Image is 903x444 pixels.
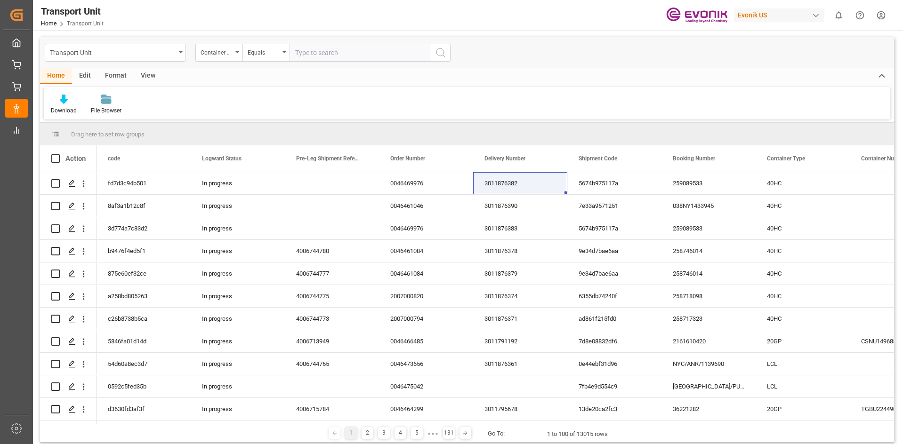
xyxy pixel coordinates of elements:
div: 3011876383 [473,217,567,239]
div: Evonik US [734,8,824,22]
div: d3630fd3af3f [97,398,191,420]
div: Press SPACE to select this row. [40,330,97,353]
div: 40HC [756,285,850,307]
div: 4006715784 [285,398,379,420]
div: 1 to 100 of 13015 rows [547,429,608,439]
div: 875e60ef32ce [97,262,191,285]
div: In progress [191,172,285,194]
div: [GEOGRAPHIC_DATA]/PUS/1141637 [661,375,756,397]
div: 0046461046 [379,195,473,217]
div: Equals [248,46,280,57]
div: 8af3a1b12c8f [97,195,191,217]
div: Press SPACE to select this row. [40,195,97,217]
img: Evonik-brand-mark-Deep-Purple-RGB.jpeg_1700498283.jpeg [666,7,727,24]
div: In progress [191,217,285,239]
div: 258746014 [661,240,756,262]
div: Press SPACE to select this row. [40,375,97,398]
div: 20GP [756,398,850,420]
div: 7e33a9571251 [567,195,661,217]
div: 7d8e08832df6 [567,330,661,352]
div: 0046461084 [379,240,473,262]
div: ● ● ● [427,430,438,437]
div: 3011876390 [473,195,567,217]
div: 3011876379 [473,262,567,285]
div: 4006744773 [285,308,379,330]
button: open menu [45,44,186,62]
div: Container Number [201,46,233,57]
div: 259089533 [661,217,756,239]
div: 3011876378 [473,240,567,262]
div: 3011876374 [473,285,567,307]
button: show 0 new notifications [828,5,849,26]
div: 4006744780 [285,240,379,262]
div: Press SPACE to select this row. [40,172,97,195]
span: Shipment Code [579,155,617,162]
div: Transport Unit [41,4,104,18]
div: 20GP [756,330,850,352]
div: a258bd805263 [97,285,191,307]
div: 038NY1433945 [661,195,756,217]
div: In progress [191,262,285,285]
button: search button [431,44,451,62]
div: 5 [411,427,423,439]
div: In progress [191,375,285,397]
div: Format [98,68,134,84]
div: 258746014 [661,262,756,285]
div: Press SPACE to select this row. [40,262,97,285]
div: 1 [345,427,357,439]
div: 0046473656 [379,353,473,375]
span: Container Type [767,155,805,162]
div: LCL [756,375,850,397]
div: 4006744777 [285,262,379,285]
button: open menu [195,44,242,62]
div: 40HC [756,308,850,330]
div: In progress [191,285,285,307]
div: 3011876371 [473,308,567,330]
div: In progress [191,308,285,330]
button: open menu [242,44,290,62]
div: 40HC [756,217,850,239]
div: 3011876382 [473,172,567,194]
div: 9e34d7bae6aa [567,240,661,262]
div: 2161610420 [661,330,756,352]
div: 0046475042 [379,375,473,397]
div: In progress [191,240,285,262]
div: In progress [191,398,285,420]
div: 258717323 [661,308,756,330]
div: 40HC [756,262,850,285]
div: 3011791192 [473,330,567,352]
div: 5674b975117a [567,172,661,194]
div: 0046464299 [379,398,473,420]
div: 2 [362,427,373,439]
div: fd7d3c94b501 [97,172,191,194]
div: Edit [72,68,98,84]
div: 3011876361 [473,353,567,375]
span: Pre-Leg Shipment Reference Evonik [296,155,359,162]
div: In progress [191,195,285,217]
div: 131 [443,427,455,439]
div: 5846fa01d14d [97,330,191,352]
div: View [134,68,162,84]
div: Action [65,154,86,163]
div: 0046461084 [379,262,473,285]
div: 0592c5fed35b [97,375,191,397]
div: File Browser [91,106,121,115]
div: 258718098 [661,285,756,307]
div: 4006713949 [285,330,379,352]
div: 4 [395,427,406,439]
div: 4006744765 [285,353,379,375]
div: 259089533 [661,172,756,194]
div: 6355db74240f [567,285,661,307]
div: Go To: [488,429,505,438]
div: b9476f4ed5f1 [97,240,191,262]
div: 0046466485 [379,330,473,352]
div: 3d774a7c83d2 [97,217,191,239]
div: 0046469976 [379,217,473,239]
span: Drag here to set row groups [71,131,145,138]
div: 0046469976 [379,172,473,194]
div: 2007000794 [379,308,473,330]
input: Type to search [290,44,431,62]
span: Booking Number [673,155,715,162]
span: code [108,155,120,162]
div: 40HC [756,240,850,262]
